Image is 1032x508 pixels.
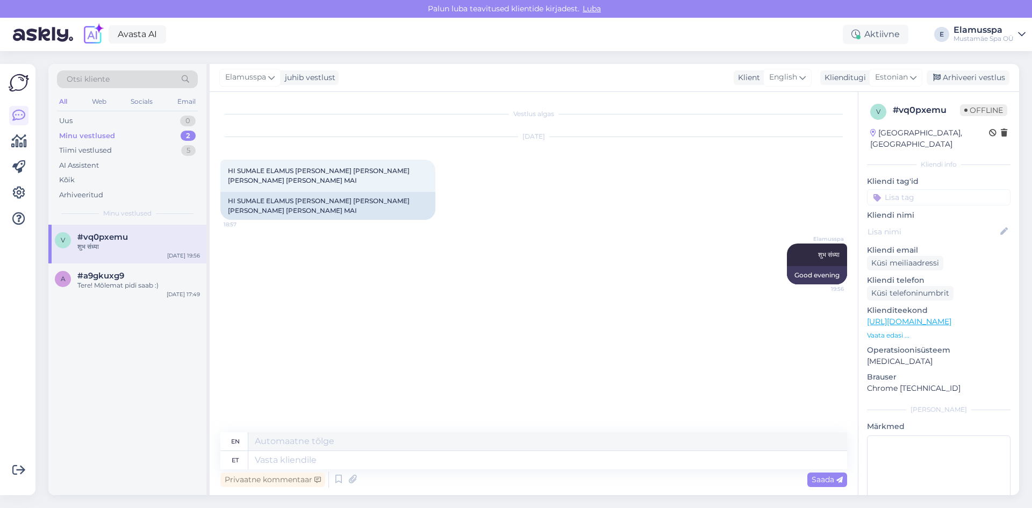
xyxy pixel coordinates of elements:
[867,305,1010,316] p: Klienditeekond
[57,95,69,109] div: All
[9,73,29,93] img: Askly Logo
[59,116,73,126] div: Uus
[180,116,196,126] div: 0
[867,331,1010,340] p: Vaata edasi ...
[820,72,866,83] div: Klienditugi
[867,160,1010,169] div: Kliendi info
[934,27,949,42] div: E
[812,475,843,484] span: Saada
[225,71,266,83] span: Elamusspa
[960,104,1007,116] span: Offline
[224,220,264,228] span: 18:57
[870,127,989,150] div: [GEOGRAPHIC_DATA], [GEOGRAPHIC_DATA]
[77,242,200,252] div: शुभ संध्या
[787,266,847,284] div: Good evening
[867,356,1010,367] p: [MEDICAL_DATA]
[876,108,880,116] span: v
[175,95,198,109] div: Email
[67,74,110,85] span: Otsi kliente
[867,176,1010,187] p: Kliendi tag'id
[867,275,1010,286] p: Kliendi telefon
[59,131,115,141] div: Minu vestlused
[927,70,1009,85] div: Arhiveeri vestlus
[59,175,75,185] div: Kõik
[867,345,1010,356] p: Operatsioonisüsteem
[734,72,760,83] div: Klient
[867,371,1010,383] p: Brauser
[893,104,960,117] div: # vq0pxemu
[867,210,1010,221] p: Kliendi nimi
[867,189,1010,205] input: Lisa tag
[231,432,240,450] div: en
[867,383,1010,394] p: Chrome [TECHNICAL_ID]
[281,72,335,83] div: juhib vestlust
[954,26,1026,43] a: ElamusspaMustamäe Spa OÜ
[867,317,951,326] a: [URL][DOMAIN_NAME]
[103,209,152,218] span: Minu vestlused
[167,252,200,260] div: [DATE] 19:56
[867,256,943,270] div: Küsi meiliaadressi
[818,251,840,259] span: शुभ संध्या
[109,25,166,44] a: Avasta AI
[843,25,908,44] div: Aktiivne
[769,71,797,83] span: English
[59,190,103,201] div: Arhiveeritud
[867,286,954,300] div: Küsi telefoninumbrit
[804,235,844,243] span: Elamusspa
[867,245,1010,256] p: Kliendi email
[82,23,104,46] img: explore-ai
[875,71,908,83] span: Estonian
[220,473,325,487] div: Privaatne kommentaar
[579,4,604,13] span: Luba
[868,226,998,238] input: Lisa nimi
[954,26,1014,34] div: Elamusspa
[220,109,847,119] div: Vestlus algas
[61,275,66,283] span: a
[220,192,435,220] div: HI SUMALE ELAMUS [PERSON_NAME] [PERSON_NAME] [PERSON_NAME] [PERSON_NAME] MAI
[181,145,196,156] div: 5
[61,236,65,244] span: v
[954,34,1014,43] div: Mustamäe Spa OÜ
[128,95,155,109] div: Socials
[228,167,411,184] span: HI SUMALE ELAMUS [PERSON_NAME] [PERSON_NAME] [PERSON_NAME] [PERSON_NAME] MAI
[77,271,124,281] span: #a9gkuxg9
[77,232,128,242] span: #vq0pxemu
[804,285,844,293] span: 19:56
[59,145,112,156] div: Tiimi vestlused
[181,131,196,141] div: 2
[59,160,99,171] div: AI Assistent
[867,421,1010,432] p: Märkmed
[867,405,1010,414] div: [PERSON_NAME]
[77,281,200,290] div: Tere! Mõlemat pidi saab :)
[220,132,847,141] div: [DATE]
[167,290,200,298] div: [DATE] 17:49
[232,451,239,469] div: et
[90,95,109,109] div: Web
